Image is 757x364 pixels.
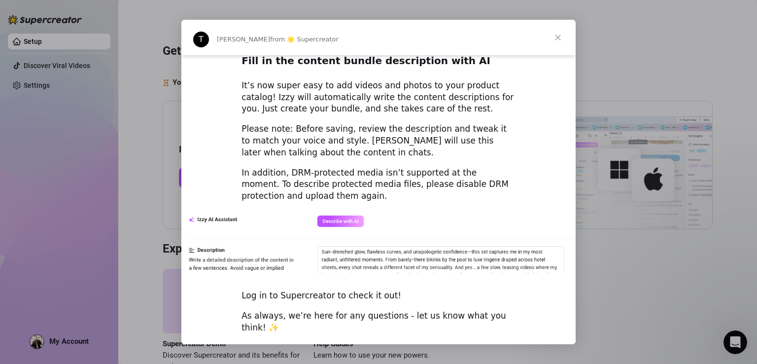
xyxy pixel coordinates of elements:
div: Profile image for Tanya [193,32,209,47]
h2: Fill in the content bundle description with AI [241,54,516,73]
div: As always, we’re here for any questions - let us know what you think! ✨ [241,310,516,334]
span: [PERSON_NAME] [217,36,270,43]
div: It’s now super easy to add videos and photos to your product catalog! Izzy will automatically wri... [241,80,516,115]
div: In addition, DRM-protected media isn’t supported at the moment. To describe protected media files... [241,167,516,202]
div: Please note: Before saving, review the description and tweak it to match your voice and style. [P... [241,123,516,158]
span: Close [540,20,576,55]
span: from 🌟 Supercreator [270,36,339,43]
div: Log in to Supercreator to check it out! [241,290,516,302]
